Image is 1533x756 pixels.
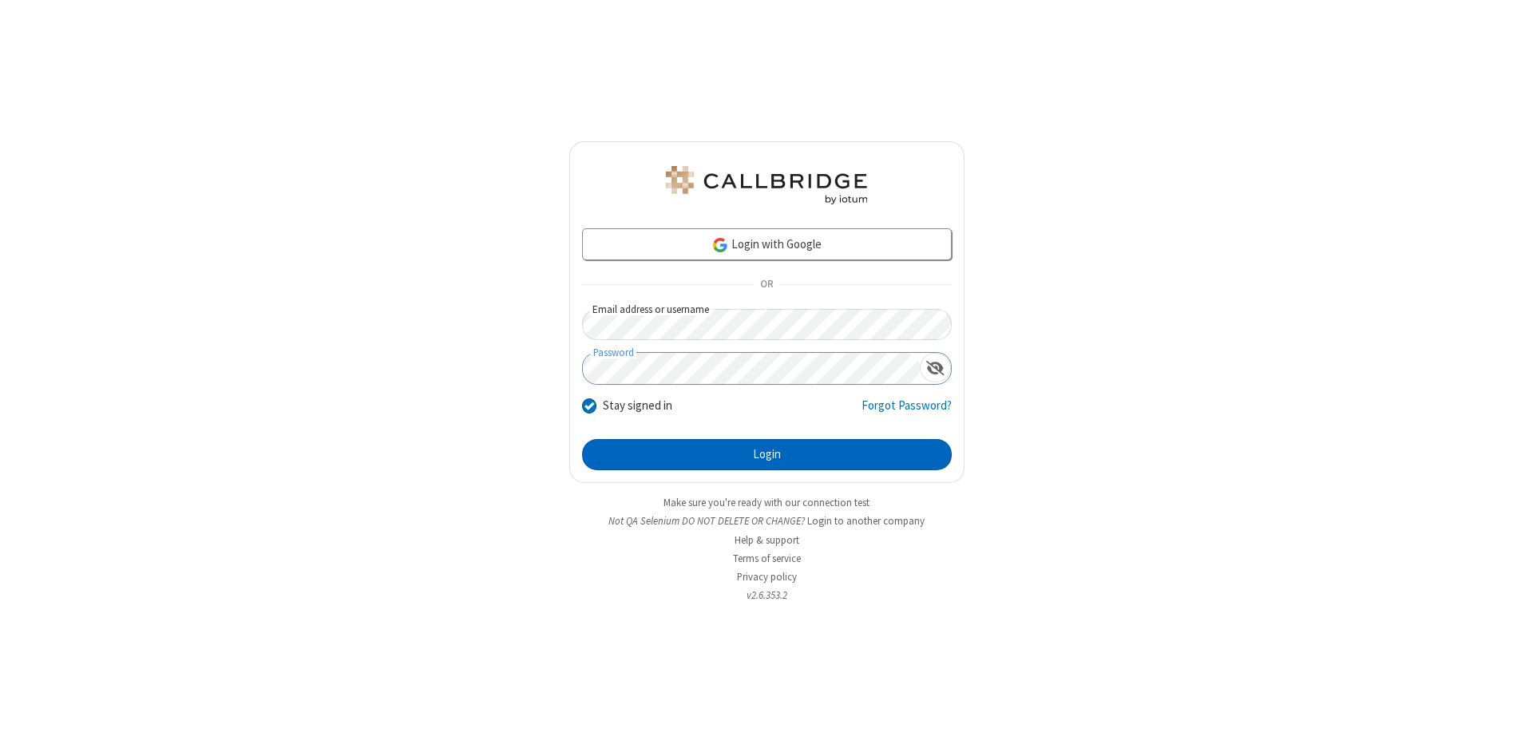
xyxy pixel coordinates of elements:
a: Forgot Password? [862,397,952,427]
a: Make sure you're ready with our connection test [664,496,869,509]
a: Login with Google [582,228,952,260]
li: Not QA Selenium DO NOT DELETE OR CHANGE? [569,513,965,528]
img: google-icon.png [711,236,729,254]
span: OR [754,274,779,296]
li: v2.6.353.2 [569,588,965,603]
div: Show password [920,353,951,382]
iframe: Chat [1493,714,1521,745]
input: Email address or username [582,309,952,340]
button: Login [582,439,952,471]
img: QA Selenium DO NOT DELETE OR CHANGE [663,166,870,204]
a: Help & support [735,533,799,547]
input: Password [583,353,920,384]
button: Login to another company [807,513,925,528]
a: Privacy policy [737,570,797,584]
label: Stay signed in [603,397,672,415]
a: Terms of service [733,552,801,565]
